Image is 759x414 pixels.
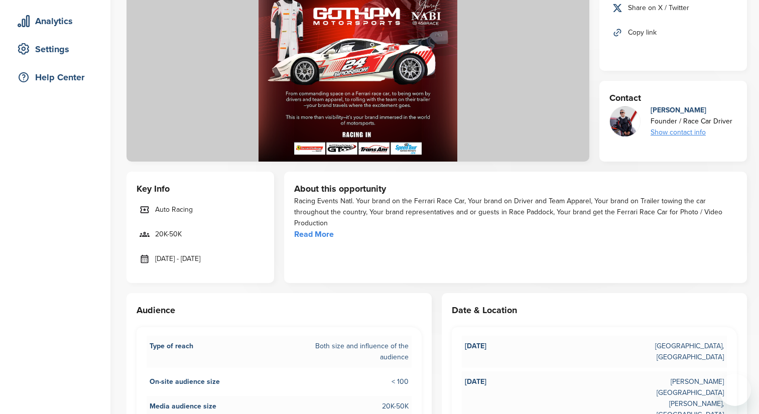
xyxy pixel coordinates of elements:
[382,401,409,412] span: 20K-50K
[150,341,193,363] span: Type of reach
[628,3,689,14] span: Share on X / Twitter
[15,12,100,30] div: Analytics
[392,376,409,387] span: < 100
[651,127,732,138] div: Show contact info
[609,22,737,43] a: Copy link
[294,196,737,229] div: Racing Events Natl. Your brand on the Ferrari Race Car, Your brand on Driver and Team Apparel, Yo...
[137,182,264,196] h3: Key Info
[651,116,732,127] div: Founder / Race Car Driver
[150,376,220,387] span: On-site audience size
[10,38,100,61] a: Settings
[292,341,409,363] span: Both size and influence of the audience
[610,106,640,153] img: Screenshot 2025 07 23 at 09.45.12
[294,229,334,239] a: Read More
[452,303,737,317] h3: Date & Location
[719,374,751,406] iframe: Button to launch messaging window
[10,10,100,33] a: Analytics
[155,253,200,264] span: [DATE] - [DATE]
[155,204,193,215] span: Auto Racing
[609,91,737,105] h3: Contact
[15,68,100,86] div: Help Center
[150,401,216,412] span: Media audience size
[155,229,182,240] span: 20K-50K
[15,40,100,58] div: Settings
[137,303,422,317] h3: Audience
[607,341,724,363] span: [GEOGRAPHIC_DATA], [GEOGRAPHIC_DATA]
[651,105,732,116] div: [PERSON_NAME]
[465,341,486,363] span: [DATE]
[10,66,100,89] a: Help Center
[628,27,657,38] span: Copy link
[294,182,737,196] h3: About this opportunity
